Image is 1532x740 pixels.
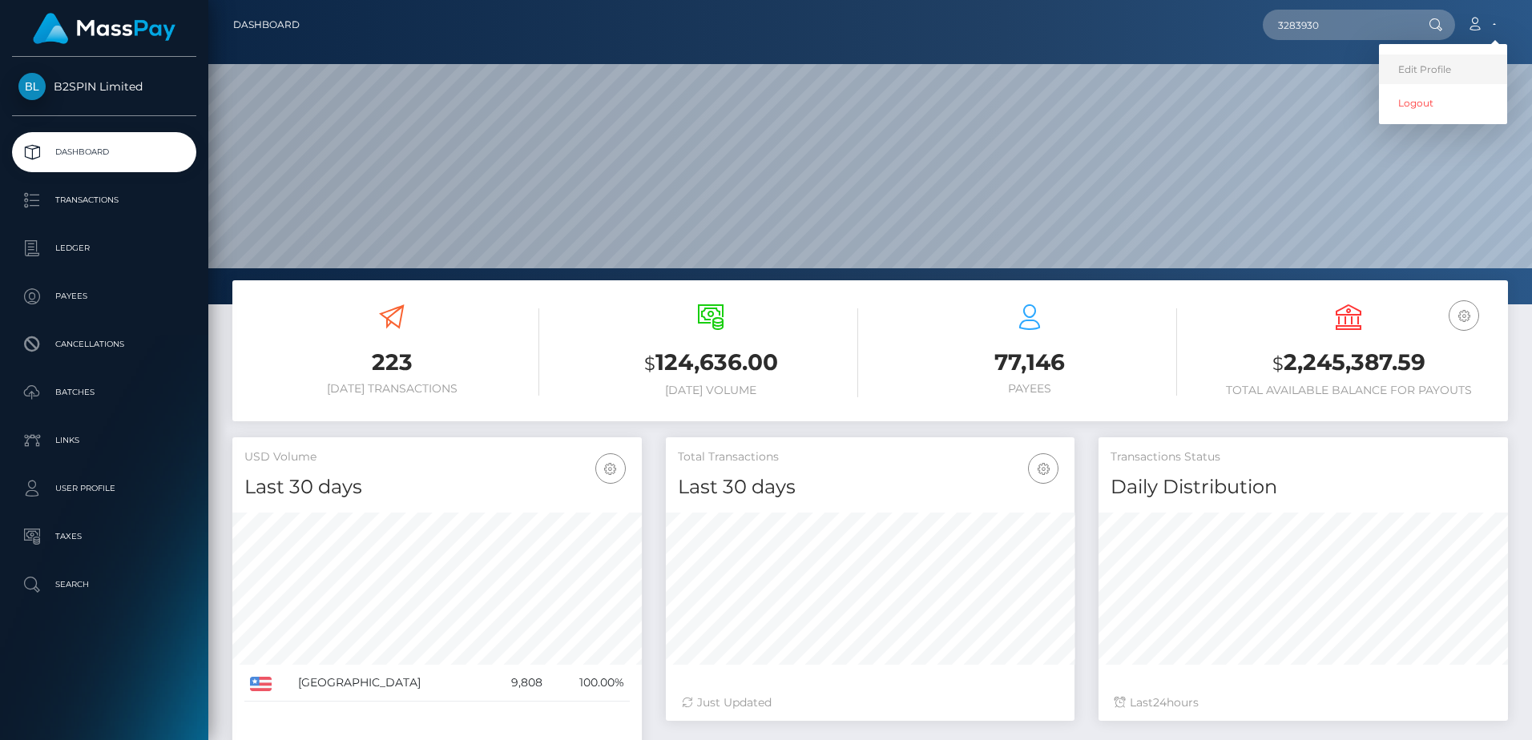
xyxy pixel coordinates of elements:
[12,79,196,94] span: B2SPIN Limited
[1111,449,1496,465] h5: Transactions Status
[12,420,196,460] a: Links
[1201,384,1496,397] h6: Total Available Balance for Payouts
[1272,352,1284,375] small: $
[1201,347,1496,380] h3: 2,245,387.59
[678,449,1063,465] h5: Total Transactions
[1263,10,1413,40] input: Search...
[12,565,196,605] a: Search
[12,228,196,268] a: Ledger
[12,372,196,412] a: Batches
[1379,54,1507,84] a: Edit Profile
[12,180,196,220] a: Transactions
[1115,694,1492,711] div: Last hours
[244,449,630,465] h5: USD Volume
[244,347,539,378] h3: 223
[1153,695,1167,710] span: 24
[548,665,630,702] td: 100.00%
[882,347,1177,378] h3: 77,146
[12,324,196,364] a: Cancellations
[12,517,196,557] a: Taxes
[18,428,190,452] p: Links
[882,382,1177,396] h6: Payees
[563,347,858,380] h3: 124,636.00
[18,73,46,100] img: B2SPIN Limited
[682,694,1059,711] div: Just Updated
[12,132,196,172] a: Dashboard
[244,473,630,501] h4: Last 30 days
[678,473,1063,501] h4: Last 30 days
[12,276,196,316] a: Payees
[18,525,190,549] p: Taxes
[233,8,300,42] a: Dashboard
[250,677,272,691] img: US.png
[18,284,190,308] p: Payees
[18,380,190,404] p: Batches
[1111,473,1496,501] h4: Daily Distribution
[486,665,548,702] td: 9,808
[18,188,190,212] p: Transactions
[18,140,190,164] p: Dashboard
[18,332,190,356] p: Cancellations
[12,469,196,509] a: User Profile
[18,477,190,501] p: User Profile
[33,13,175,44] img: MassPay Logo
[1379,88,1507,118] a: Logout
[244,382,539,396] h6: [DATE] Transactions
[644,352,655,375] small: $
[563,384,858,397] h6: [DATE] Volume
[18,236,190,260] p: Ledger
[18,573,190,597] p: Search
[292,665,487,702] td: [GEOGRAPHIC_DATA]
